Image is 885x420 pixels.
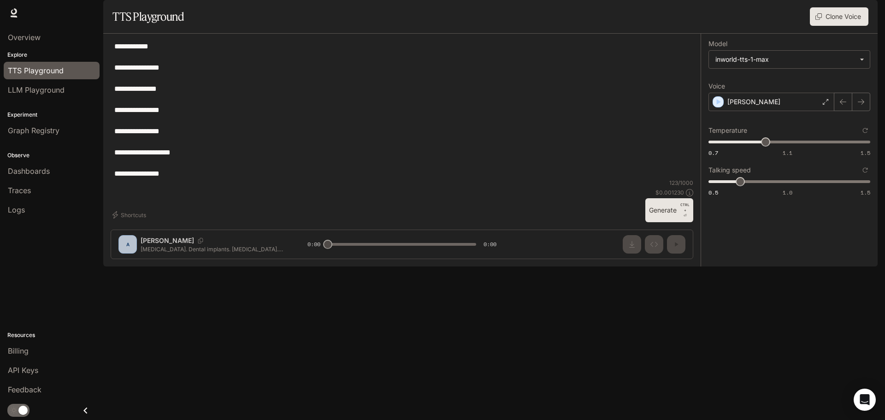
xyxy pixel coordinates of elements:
div: Open Intercom Messenger [854,389,876,411]
p: Talking speed [708,167,751,173]
div: inworld-tts-1-max [715,55,855,64]
button: GenerateCTRL +⏎ [645,198,693,222]
span: 1.5 [861,189,870,196]
button: Reset to default [860,125,870,136]
p: Temperature [708,127,747,134]
button: Shortcuts [111,207,150,222]
span: 0.7 [708,149,718,157]
button: Reset to default [860,165,870,175]
span: 0.5 [708,189,718,196]
p: ⏎ [680,202,690,219]
p: [PERSON_NAME] [727,97,780,106]
button: Clone Voice [810,7,868,26]
h1: TTS Playground [112,7,184,26]
p: Model [708,41,727,47]
p: CTRL + [680,202,690,213]
p: Voice [708,83,725,89]
span: 1.5 [861,149,870,157]
div: inworld-tts-1-max [709,51,870,68]
span: 1.0 [783,189,792,196]
span: 1.1 [783,149,792,157]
